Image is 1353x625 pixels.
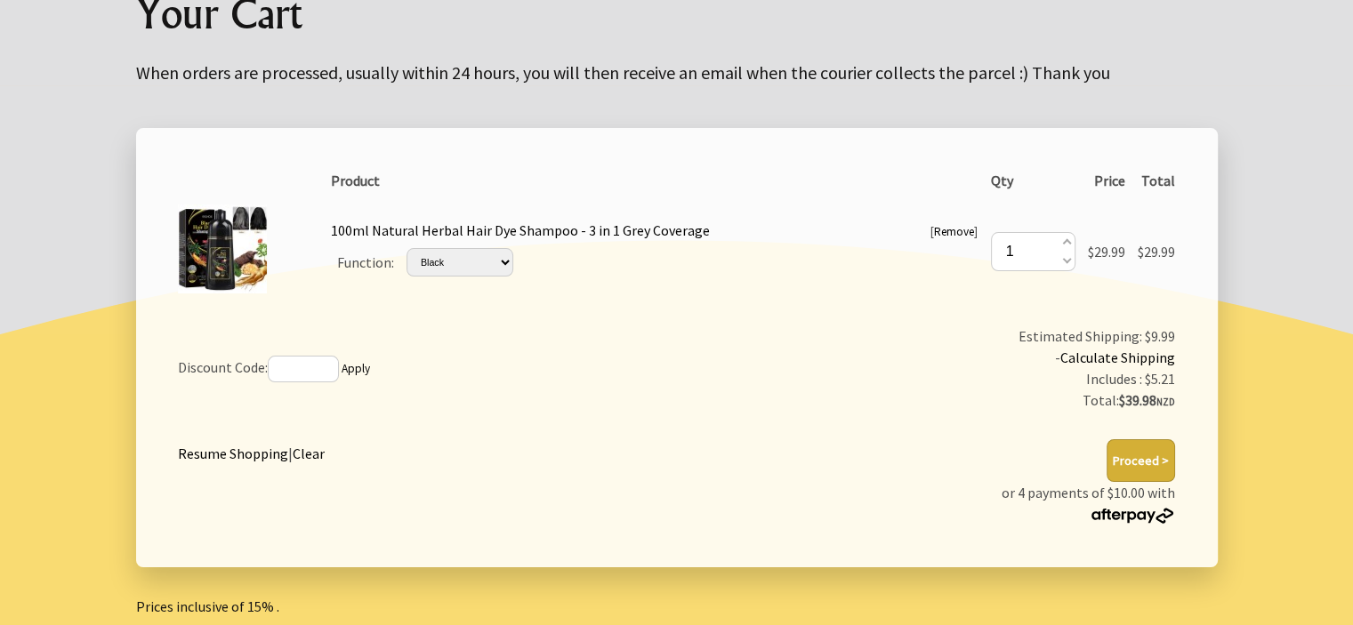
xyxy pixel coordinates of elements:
th: Product [324,164,984,197]
td: $29.99 [1082,197,1132,304]
div: Total: [731,389,1176,413]
td: Function: [331,241,400,282]
p: Prices inclusive of 15% . [136,596,1218,617]
span: NZD [1156,396,1175,408]
td: $29.99 [1132,197,1181,304]
input: If you have a discount code, enter it here and press 'Apply'. [268,356,339,382]
small: [ ] [930,224,978,239]
a: Remove [934,224,974,239]
a: 100ml Natural Herbal Hair Dye Shampoo - 3 in 1 Grey Coverage [331,221,710,239]
button: Proceed > [1107,439,1175,482]
th: Total [1132,164,1181,197]
th: Qty [984,164,1081,197]
div: Includes : $5.21 [731,368,1176,389]
a: Calculate Shipping [1060,349,1175,366]
th: Price [1082,164,1132,197]
div: | [178,439,325,464]
td: Estimated Shipping: $9.99 - [724,319,1181,419]
big: When orders are processed, usually within 24 hours, you will then receive an email when the couri... [136,61,1110,84]
a: Clear [293,445,325,462]
a: Apply [342,361,370,376]
strong: $39.98 [1119,391,1175,409]
img: Afterpay [1090,508,1175,524]
p: or 4 payments of $10.00 with [1002,482,1175,525]
td: Discount Code: [172,319,725,419]
a: Resume Shopping [178,445,288,462]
